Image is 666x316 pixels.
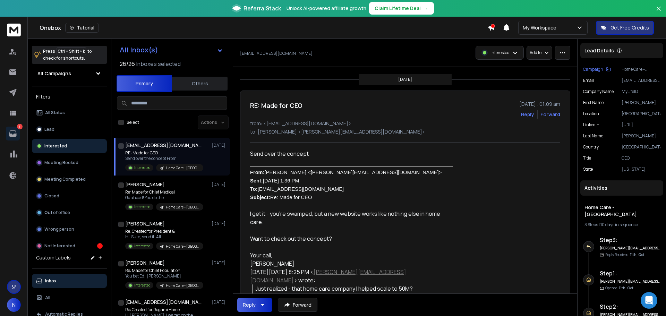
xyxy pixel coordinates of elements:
[250,120,560,127] p: from: <[EMAIL_ADDRESS][DOMAIN_NAME]>
[125,229,203,234] p: Re: Created for President &
[32,139,107,153] button: Interested
[125,156,203,161] p: Send over the concept From:
[583,89,614,94] p: Company Name
[605,285,633,291] p: Opened
[521,111,534,118] button: Reply
[250,268,453,284] p: [DATE][DATE] 8:25 PM < > wrote:
[40,23,488,33] div: Onebox
[250,150,453,158] p: Send over the concept
[44,243,75,249] p: Not Interested
[250,178,263,183] b: Sent:
[600,222,638,228] span: 10 days in sequence
[622,67,660,72] p: Home Care - [GEOGRAPHIC_DATA]
[125,273,203,279] p: You bet Ed. [PERSON_NAME]
[250,101,302,110] h1: RE: Made for CEO
[619,285,633,290] span: 11th, Oct
[583,67,603,72] p: Campaign
[530,50,541,55] p: Add to
[212,143,227,148] p: [DATE]
[125,142,202,149] h1: [EMAIL_ADDRESS][DOMAIN_NAME]
[523,24,559,31] p: My Workspace
[622,122,660,128] p: [URL][DOMAIN_NAME]
[250,195,270,200] b: Subject:
[125,268,203,273] p: Re: Made for Chief Population
[250,186,258,192] b: To:
[32,274,107,288] button: Inbox
[114,43,229,57] button: All Inbox(s)
[622,89,660,94] p: MyLifeID
[250,170,265,175] span: From:
[244,4,281,12] span: ReferralStack
[57,47,86,55] span: Ctrl + Shift + k
[166,244,199,249] p: Home Care - [GEOGRAPHIC_DATA]
[37,70,71,77] h1: All Campaigns
[120,46,158,53] h1: All Inbox(s)
[32,291,107,305] button: All
[212,182,227,187] p: [DATE]
[583,144,599,150] p: country
[134,283,151,288] p: Interested
[32,222,107,236] button: Wrong person
[125,259,165,266] h1: [PERSON_NAME]
[584,222,659,228] div: |
[250,251,453,259] p: Your call,
[65,23,99,33] button: Tutorial
[134,204,151,210] p: Interested
[583,78,594,83] p: Email
[600,302,660,311] h6: Step 2 :
[17,124,23,129] p: 1
[540,111,560,118] div: Forward
[583,133,603,139] p: Last Name
[120,60,135,68] span: 26 / 26
[44,127,54,132] p: Lead
[622,78,660,83] p: [EMAIL_ADDRESS][DOMAIN_NAME]
[32,189,107,203] button: Closed
[127,120,139,125] label: Select
[250,210,453,226] p: I get it - you're swamped, but a new website works like nothing else in home care.
[32,92,107,102] h3: Filters
[250,128,560,135] p: to: [PERSON_NAME] <[PERSON_NAME][EMAIL_ADDRESS][DOMAIN_NAME]>
[369,2,434,15] button: Claim Lifetime Deal→
[125,307,203,313] p: Re: Created for Rogami Home
[44,210,70,215] p: Out of office
[584,47,614,54] p: Lead Details
[490,50,510,55] p: Interested
[6,127,20,140] a: 1
[212,221,227,227] p: [DATE]
[136,60,181,68] h3: Inboxes selected
[596,21,654,35] button: Get Free Credits
[583,122,599,128] p: linkedin
[134,165,151,170] p: Interested
[125,181,165,188] h1: [PERSON_NAME]
[583,166,593,172] p: state
[44,193,59,199] p: Closed
[237,298,272,312] button: Reply
[622,133,660,139] p: [PERSON_NAME]
[622,155,660,161] p: CEO
[622,144,660,150] p: [GEOGRAPHIC_DATA]
[44,143,67,149] p: Interested
[32,206,107,220] button: Out of office
[32,67,107,80] button: All Campaigns
[32,156,107,170] button: Meeting Booked
[278,298,317,312] button: Forward
[32,172,107,186] button: Meeting Completed
[125,299,202,306] h1: [EMAIL_ADDRESS][DOMAIN_NAME]
[125,220,165,227] h1: [PERSON_NAME]
[584,204,659,218] h1: Home Care - [GEOGRAPHIC_DATA]
[45,295,50,300] p: All
[583,67,611,72] button: Campaign
[622,100,660,105] p: [PERSON_NAME]
[424,5,428,12] span: →
[125,234,203,240] p: Hi, Sure, send it. All
[166,165,199,171] p: Home Care - [GEOGRAPHIC_DATA]
[255,284,453,293] p: Just realized - that home care company I helped scale to 50M?
[600,236,660,244] h6: Step 3 :
[166,283,199,288] p: Home Care - [GEOGRAPHIC_DATA]
[630,252,644,257] span: 11th, Oct
[45,278,57,284] p: Inbox
[7,298,21,312] button: N
[125,150,203,156] p: RE: Made for CEO
[287,5,366,12] p: Unlock AI-powered affiliate growth
[605,252,644,257] p: Reply Received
